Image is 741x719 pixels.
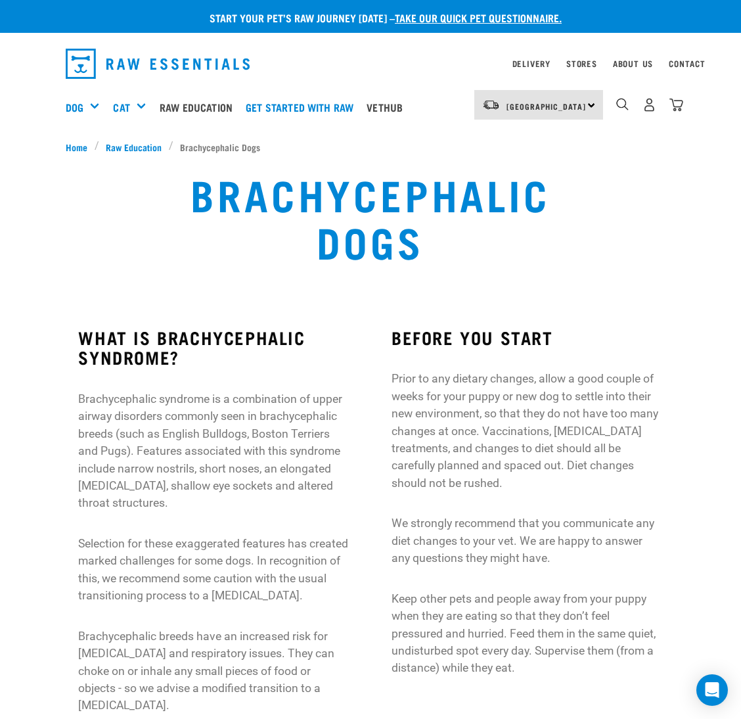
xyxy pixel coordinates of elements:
[642,98,656,112] img: user.png
[616,98,629,110] img: home-icon-1@2x.png
[392,370,663,492] p: Prior to any dietary changes, allow a good couple of weeks for your puppy or new dog to settle in...
[147,170,594,264] h1: Brachycephalic Dogs
[669,61,706,66] a: Contact
[363,81,413,133] a: Vethub
[566,61,597,66] a: Stores
[78,628,349,714] p: Brachycephalic breeds have an increased risk for [MEDICAL_DATA] and respiratory issues. They can ...
[66,140,95,154] a: Home
[506,104,586,108] span: [GEOGRAPHIC_DATA]
[392,515,663,567] p: We strongly recommend that you communicate any diet changes to your vet. We are happy to answer a...
[99,140,169,154] a: Raw Education
[392,590,663,677] p: Keep other pets and people away from your puppy when they are eating so that they don’t feel pres...
[242,81,363,133] a: Get started with Raw
[696,674,728,706] div: Open Intercom Messenger
[512,61,550,66] a: Delivery
[395,14,562,20] a: take our quick pet questionnaire.
[613,61,653,66] a: About Us
[66,99,83,115] a: Dog
[669,98,683,112] img: home-icon@2x.png
[66,49,250,79] img: Raw Essentials Logo
[78,327,349,367] h3: WHAT IS BRACHYCEPHALIC SYNDROME?
[66,140,675,154] nav: breadcrumbs
[392,327,663,348] h3: BEFORE YOU START
[55,43,686,84] nav: dropdown navigation
[106,140,162,154] span: Raw Education
[78,390,349,512] p: Brachycephalic syndrome is a combination of upper airway disorders commonly seen in brachycephali...
[66,140,87,154] span: Home
[113,99,129,115] a: Cat
[482,99,500,111] img: van-moving.png
[156,81,242,133] a: Raw Education
[78,535,349,605] p: Selection for these exaggerated features has created marked challenges for some dogs. In recognit...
